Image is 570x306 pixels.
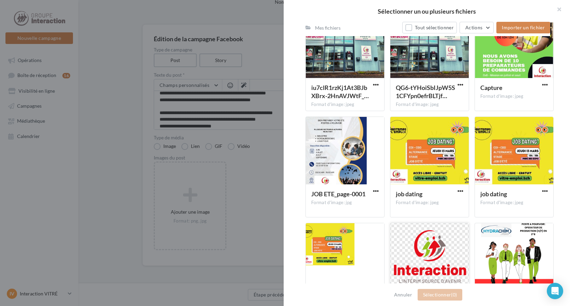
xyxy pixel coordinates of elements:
button: Actions [460,22,494,33]
span: Importer un fichier [502,25,545,30]
span: QG6-tYHoiSbIJpW5S1CFYpn0efrBLTjfaxjxQ9-Qm9DnhNxgD8yBkJrSzqM6l2Nzpqkt4DkfNfMI56DTJA=s0 [396,84,455,100]
div: Format d'image: jpeg [396,200,463,206]
button: Tout sélectionner [402,22,457,33]
span: JOB ETE_page-0001 [311,190,365,198]
span: job dating [480,190,507,198]
div: Open Intercom Messenger [547,283,563,299]
div: Mes fichiers [315,25,341,31]
button: Importer un fichier [496,22,550,33]
span: Capture [480,84,502,91]
div: Format d'image: jpeg [480,93,548,100]
button: Annuler [391,291,415,299]
h2: Sélectionner un ou plusieurs fichiers [295,8,559,14]
button: Sélectionner(0) [418,289,462,301]
div: Format d'image: jpeg [396,102,463,108]
span: (0) [451,292,457,297]
span: Actions [465,25,482,30]
span: iu7clR1rzKj1At3BJbXBrx-2HnAVJWtF_7uPMdauCQu48sQPFfUi6RAs2NBiw4yD-2SwOHytJSaAF6fBQA=s0 [311,84,369,100]
div: Format d'image: jpeg [480,200,548,206]
span: job dating [396,190,422,198]
div: Format d'image: jpeg [311,102,379,108]
div: Format d'image: jpg [311,200,379,206]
